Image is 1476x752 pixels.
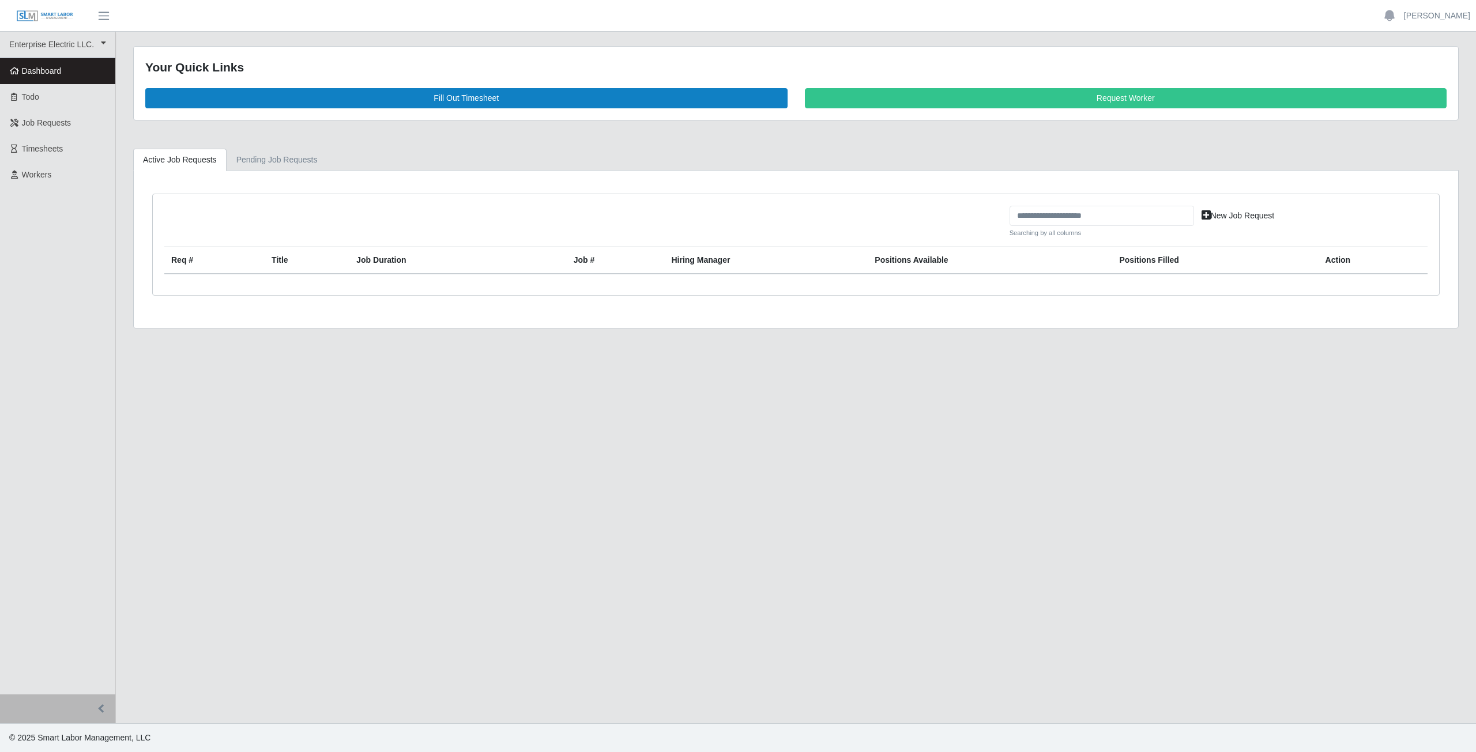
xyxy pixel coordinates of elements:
[22,144,63,153] span: Timesheets
[1112,247,1318,274] th: Positions Filled
[9,733,150,742] span: © 2025 Smart Labor Management, LLC
[868,247,1112,274] th: Positions Available
[22,92,39,101] span: Todo
[265,247,349,274] th: Title
[133,149,227,171] a: Active Job Requests
[227,149,327,171] a: Pending Job Requests
[22,66,62,75] span: Dashboard
[16,10,74,22] img: SLM Logo
[349,247,528,274] th: Job Duration
[1404,10,1470,22] a: [PERSON_NAME]
[145,88,788,108] a: Fill Out Timesheet
[22,118,71,127] span: Job Requests
[145,58,1447,77] div: Your Quick Links
[1010,228,1194,238] small: Searching by all columns
[664,247,868,274] th: Hiring Manager
[22,170,52,179] span: Workers
[567,247,665,274] th: Job #
[805,88,1447,108] a: Request Worker
[1194,206,1282,226] a: New Job Request
[1319,247,1428,274] th: Action
[164,247,265,274] th: Req #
